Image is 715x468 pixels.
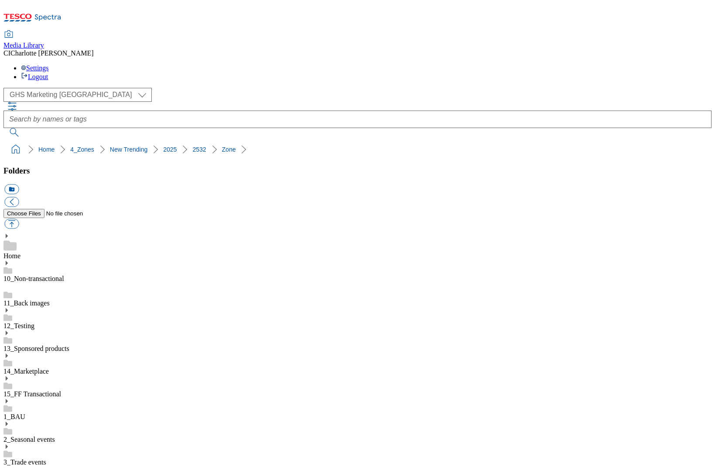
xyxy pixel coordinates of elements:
[3,299,50,307] a: 11_Back images
[3,345,69,352] a: 13_Sponsored products
[222,146,236,153] a: Zone
[21,73,48,80] a: Logout
[3,367,49,375] a: 14_Marketplace
[9,142,23,156] a: home
[3,141,712,158] nav: breadcrumb
[3,322,34,329] a: 12_Testing
[38,146,55,153] a: Home
[3,390,61,398] a: 15_FF Transactional
[3,275,64,282] a: 10_Non-transactional
[3,252,21,260] a: Home
[3,31,44,49] a: Media Library
[70,146,94,153] a: 4_Zones
[163,146,177,153] a: 2025
[21,64,49,72] a: Settings
[192,146,206,153] a: 2532
[3,111,712,128] input: Search by names or tags
[3,458,46,466] a: 3_Trade events
[3,436,55,443] a: 2_Seasonal events
[3,49,10,57] span: CI
[10,49,94,57] span: Charlotte [PERSON_NAME]
[3,42,44,49] span: Media Library
[110,146,147,153] a: New Trending
[3,166,712,176] h3: Folders
[3,413,25,420] a: 1_BAU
